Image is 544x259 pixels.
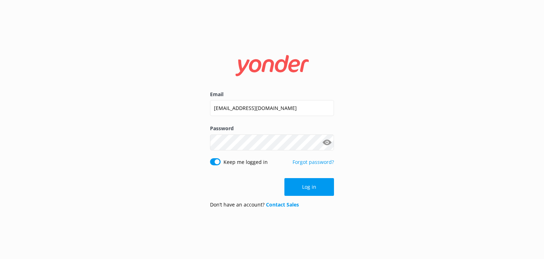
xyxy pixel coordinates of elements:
[210,90,334,98] label: Email
[210,125,334,132] label: Password
[284,178,334,196] button: Log in
[210,201,299,209] p: Don’t have an account?
[266,201,299,208] a: Contact Sales
[320,135,334,149] button: Show password
[223,158,268,166] label: Keep me logged in
[210,100,334,116] input: user@emailaddress.com
[293,159,334,165] a: Forgot password?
